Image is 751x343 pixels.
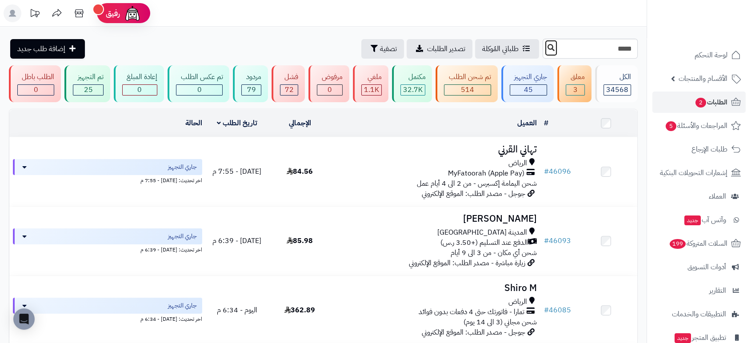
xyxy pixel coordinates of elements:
span: 2 [695,98,706,108]
a: #46096 [544,166,571,177]
span: 1.1K [364,84,379,95]
div: 0 [317,85,342,95]
span: 32.7K [403,84,423,95]
div: جاري التجهيز [510,72,547,82]
h3: تهاني القرني [335,144,537,155]
a: الإجمالي [289,118,311,128]
a: طلباتي المُوكلة [475,39,539,59]
div: مكتمل [400,72,425,82]
span: المراجعات والأسئلة [665,120,727,132]
span: المدينة [GEOGRAPHIC_DATA] [437,227,527,238]
a: إشعارات التحويلات البنكية [652,162,746,183]
a: فشل 72 [270,65,307,102]
div: 3 [566,85,584,95]
a: المراجعات والأسئلة5 [652,115,746,136]
a: #46085 [544,305,571,315]
span: الرياض [508,297,527,307]
a: معلق 3 [555,65,593,102]
a: العملاء [652,186,746,207]
div: 0 [176,85,222,95]
div: 45 [510,85,547,95]
span: وآتس آب [683,214,726,226]
div: 25 [73,85,103,95]
span: تصدير الطلبات [427,44,465,54]
div: اخر تحديث: [DATE] - 6:39 م [13,244,202,254]
span: 0 [137,84,142,95]
span: شحن مجاني (3 الى 14 يوم) [463,317,537,327]
span: اليوم - 6:34 م [217,305,257,315]
a: تاريخ الطلب [217,118,257,128]
div: 79 [242,85,260,95]
div: مردود [241,72,261,82]
span: التطبيقات والخدمات [672,308,726,320]
h3: Shiro M [335,283,537,293]
div: 72 [280,85,298,95]
a: تم عكس الطلب 0 [166,65,231,102]
div: مرفوض [317,72,342,82]
a: الكل34568 [593,65,639,102]
span: جاري التجهيز [168,301,197,310]
a: مكتمل 32.7K [390,65,434,102]
span: جاري التجهيز [168,163,197,171]
a: ملغي 1.1K [351,65,390,102]
div: Open Intercom Messenger [13,308,35,330]
span: الدفع عند التسليم (+3.50 ر.س) [440,238,528,248]
a: إعادة المبلغ 0 [112,65,166,102]
span: 362.89 [284,305,315,315]
a: مردود 79 [231,65,269,102]
span: جاري التجهيز [168,232,197,241]
div: اخر تحديث: [DATE] - 7:55 م [13,175,202,184]
div: 32698 [401,85,425,95]
button: تصفية [361,39,404,59]
span: لوحة التحكم [695,49,727,61]
span: تمارا - فاتورتك حتى 4 دفعات بدون فوائد [419,307,524,317]
span: إشعارات التحويلات البنكية [660,167,727,179]
span: أدوات التسويق [687,261,726,273]
span: 34568 [606,84,628,95]
span: 25 [84,84,93,95]
span: جديد [675,333,691,343]
span: تصفية [380,44,397,54]
span: رفيق [106,8,120,19]
div: 0 [123,85,157,95]
span: شحن أي مكان - من 3 الى 9 أيام [451,247,537,258]
span: جوجل - مصدر الطلب: الموقع الإلكتروني [422,327,525,338]
div: فشل [280,72,298,82]
a: الطلب باطل 0 [7,65,63,102]
span: 79 [247,84,256,95]
span: 72 [285,84,294,95]
img: logo-2.png [691,21,743,40]
a: الحالة [185,118,202,128]
span: [DATE] - 7:55 م [212,166,261,177]
a: تحديثات المنصة [24,4,46,24]
a: أدوات التسويق [652,256,746,278]
span: # [544,305,549,315]
img: ai-face.png [124,4,141,22]
a: جاري التجهيز 45 [499,65,555,102]
span: السلات المتروكة [669,237,727,250]
div: تم التجهيز [73,72,103,82]
div: 514 [444,85,490,95]
span: # [544,166,549,177]
a: تصدير الطلبات [407,39,472,59]
span: إضافة طلب جديد [17,44,65,54]
a: وآتس آبجديد [652,209,746,231]
span: طلباتي المُوكلة [482,44,519,54]
a: العميل [517,118,537,128]
span: التقارير [709,284,726,297]
span: 84.56 [287,166,313,177]
span: الأقسام والمنتجات [679,72,727,85]
div: 1132 [362,85,381,95]
span: 0 [328,84,332,95]
span: 85.98 [287,235,313,246]
div: معلق [566,72,584,82]
div: اخر تحديث: [DATE] - 6:34 م [13,314,202,323]
a: تم شحن الطلب 514 [434,65,499,102]
span: الطلبات [695,96,727,108]
a: مرفوض 0 [307,65,351,102]
span: زيارة مباشرة - مصدر الطلب: الموقع الإلكتروني [409,258,525,268]
span: 3 [573,84,577,95]
div: الكل [603,72,631,82]
span: MyFatoorah (Apple Pay) [448,168,524,179]
span: 514 [461,84,474,95]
